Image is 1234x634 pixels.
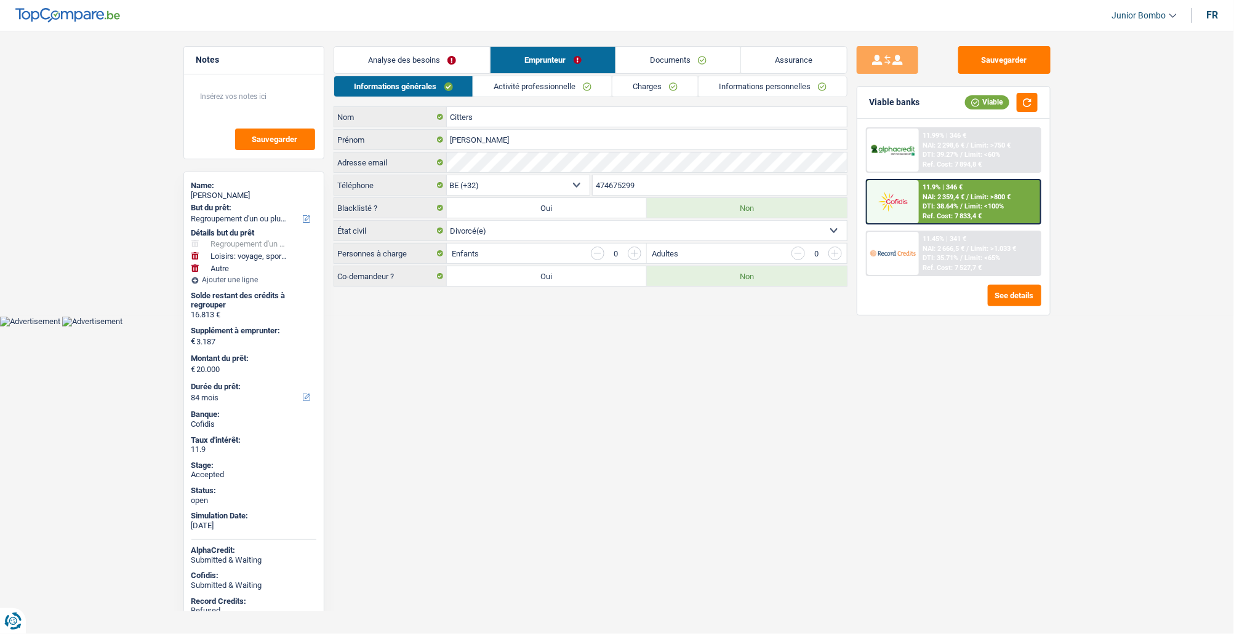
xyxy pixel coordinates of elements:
label: Prénom [334,130,447,149]
span: NAI: 2 666,5 € [923,245,964,253]
button: Sauvegarder [235,129,315,150]
div: 11.9% | 346 € [923,183,963,191]
a: Assurance [741,47,847,73]
span: / [960,254,963,262]
label: Non [647,266,847,286]
span: Junior Bombo [1112,10,1166,21]
a: Documents [616,47,741,73]
span: Limit: <65% [964,254,1000,262]
img: Advertisement [62,317,122,327]
label: But du prêt: [191,203,314,213]
label: Blacklisté ? [334,198,447,218]
div: Viable banks [870,97,920,108]
div: Ref. Cost: 7 527,7 € [923,264,982,272]
label: Nom [334,107,447,127]
a: Junior Bombo [1102,6,1177,26]
a: Activité professionnelle [473,76,612,97]
div: 11.99% | 346 € [923,132,966,140]
label: Enfants [452,250,479,258]
label: Oui [447,198,647,218]
div: fr [1207,9,1219,21]
span: € [191,365,196,374]
div: Taux d'intérêt: [191,435,316,445]
label: Co-demandeur ? [334,266,447,286]
span: Limit: >750 € [971,141,1011,149]
span: / [966,141,969,149]
img: Record Credits [870,242,916,264]
div: open [191,496,316,505]
span: DTI: 38.64% [923,202,958,210]
div: Banque: [191,410,316,419]
div: 11.45% | 341 € [923,235,966,243]
div: Ref. Cost: 7 894,8 € [923,160,982,168]
label: Montant du prêt: [191,354,314,363]
a: Analyse des besoins [334,47,491,73]
div: 16.813 € [191,310,316,320]
a: Informations générales [334,76,473,97]
div: Refused [191,606,316,616]
div: Cofidis [191,419,316,429]
span: DTI: 35.71% [923,254,958,262]
label: Oui [447,266,647,286]
div: Solde restant des crédits à regrouper [191,291,316,310]
input: 401020304 [593,175,847,195]
span: Sauvegarder [252,135,298,143]
span: € [191,336,196,346]
label: Durée du prêt: [191,382,314,392]
img: TopCompare Logo [15,8,120,23]
span: Limit: <60% [964,151,1000,159]
button: Sauvegarder [958,46,1051,74]
a: Emprunteur [491,47,615,73]
div: Name: [191,181,316,191]
h5: Notes [196,55,311,65]
a: Charges [612,76,698,97]
span: Limit: >800 € [971,193,1011,201]
div: [DATE] [191,521,316,531]
span: Limit: >1.033 € [971,245,1016,253]
a: Informations personnelles [699,76,847,97]
img: Cofidis [870,190,916,213]
div: 11.9 [191,445,316,454]
label: Téléphone [334,175,447,195]
span: NAI: 2 298,6 € [923,141,964,149]
div: Stage: [191,461,316,470]
span: NAI: 2 359,4 € [923,193,964,201]
label: Non [647,198,847,218]
div: [PERSON_NAME] [191,191,316,200]
div: Viable [965,95,1009,109]
div: AlphaCredit: [191,545,316,555]
label: Supplément à emprunter: [191,326,314,336]
span: / [960,202,963,210]
div: Simulation Date: [191,511,316,521]
label: Personnes à charge [334,244,447,263]
div: Record Credits: [191,596,316,606]
button: See details [988,285,1041,306]
div: Ajouter une ligne [191,275,316,284]
label: Adresse email [334,153,447,172]
div: 0 [811,250,822,258]
div: Status: [191,486,316,496]
label: Adultes [652,250,678,258]
div: 0 [611,250,622,258]
label: État civil [334,221,447,240]
div: Ref. Cost: 7 833,4 € [923,212,982,220]
div: Détails but du prêt [191,228,316,238]
span: / [966,193,969,201]
img: AlphaCredit [870,143,916,157]
span: / [966,245,969,253]
span: DTI: 39.27% [923,151,958,159]
div: Submitted & Waiting [191,581,316,590]
div: Cofidis: [191,571,316,581]
span: / [960,151,963,159]
div: Submitted & Waiting [191,555,316,565]
div: Accepted [191,470,316,480]
span: Limit: <100% [964,202,1004,210]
